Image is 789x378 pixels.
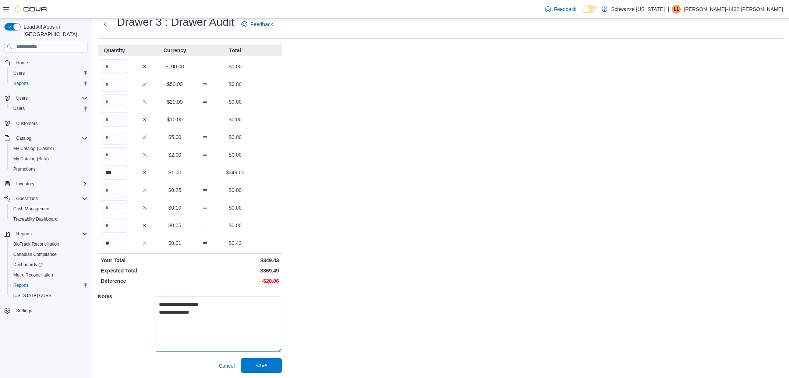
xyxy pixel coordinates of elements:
[10,204,88,213] span: Cash Management
[10,250,60,259] a: Canadian Compliance
[222,47,249,54] p: Total
[222,133,249,141] p: $0.00
[222,239,249,247] p: $0.43
[13,179,88,188] span: Inventory
[98,289,153,304] h5: Notes
[98,17,113,32] button: Next
[7,239,91,249] button: BioTrack Reconciliation
[238,17,276,32] a: Feedback
[16,231,32,237] span: Reports
[10,240,62,249] a: BioTrack Reconciliation
[101,218,128,233] input: Quantity
[672,5,681,14] div: Lacy-1432 Manning
[1,93,91,103] button: Users
[241,358,282,373] button: Save
[13,134,88,143] span: Catalog
[10,204,53,213] a: Cash Management
[10,260,88,269] span: Dashboards
[1,193,91,204] button: Operations
[7,78,91,89] button: Reports
[191,257,279,264] p: $349.43
[7,280,91,290] button: Reports
[13,229,88,238] span: Reports
[101,94,128,109] input: Quantity
[101,77,128,92] input: Quantity
[10,240,88,249] span: BioTrack Reconciliation
[13,70,25,76] span: Users
[4,54,88,335] nav: Complex example
[13,94,88,103] span: Users
[7,143,91,154] button: My Catalog (Classic)
[10,165,39,174] a: Promotions
[16,121,38,126] span: Customers
[13,106,25,111] span: Users
[13,216,57,222] span: Traceabilty Dashboard
[13,156,49,162] span: My Catalog (Beta)
[101,257,188,264] p: Your Total
[10,281,88,290] span: Reports
[21,23,88,38] span: Load All Apps in [GEOGRAPHIC_DATA]
[13,229,35,238] button: Reports
[101,183,128,197] input: Quantity
[161,63,188,70] p: $100.00
[13,293,52,299] span: [US_STATE] CCRS
[10,291,54,300] a: [US_STATE] CCRS
[222,81,249,88] p: $0.00
[611,5,665,14] p: Schwazze [US_STATE]
[13,194,41,203] button: Operations
[161,133,188,141] p: $5.00
[10,260,46,269] a: Dashboards
[1,305,91,316] button: Settings
[101,200,128,215] input: Quantity
[7,154,91,164] button: My Catalog (Beta)
[13,119,88,128] span: Customers
[10,215,60,224] a: Traceabilty Dashboard
[583,13,583,14] span: Dark Mode
[10,215,88,224] span: Traceabilty Dashboard
[16,135,31,141] span: Catalog
[10,104,28,113] a: Users
[101,277,188,285] p: Difference
[101,47,128,54] p: Quantity
[1,229,91,239] button: Reports
[191,267,279,274] p: $369.49
[255,362,267,369] span: Save
[16,60,28,66] span: Home
[222,186,249,194] p: $0.00
[13,166,36,172] span: Promotions
[161,47,188,54] p: Currency
[219,362,235,370] span: Cancel
[16,95,28,101] span: Users
[583,6,598,13] input: Dark Mode
[10,154,88,163] span: My Catalog (Beta)
[7,260,91,270] a: Dashboards
[1,57,91,68] button: Home
[10,281,32,290] a: Reports
[222,204,249,211] p: $0.00
[13,262,43,268] span: Dashboards
[13,179,37,188] button: Inventory
[684,5,783,14] p: [PERSON_NAME]-1432 [PERSON_NAME]
[222,116,249,123] p: $0.00
[542,2,579,17] a: Feedback
[101,147,128,162] input: Quantity
[7,249,91,260] button: Canadian Compliance
[16,308,32,314] span: Settings
[101,236,128,250] input: Quantity
[161,239,188,247] p: $0.01
[10,69,88,78] span: Users
[10,79,88,88] span: Reports
[216,359,238,373] button: Cancel
[222,63,249,70] p: $0.00
[13,282,29,288] span: Reports
[13,241,59,247] span: BioTrack Reconciliation
[161,151,188,158] p: $2.00
[117,15,234,29] h1: Drawer 3 : Drawer Audit
[16,181,34,187] span: Inventory
[10,144,88,153] span: My Catalog (Classic)
[7,204,91,214] button: Cash Management
[10,104,88,113] span: Users
[13,252,57,257] span: Canadian Compliance
[161,169,188,176] p: $1.00
[10,144,57,153] a: My Catalog (Classic)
